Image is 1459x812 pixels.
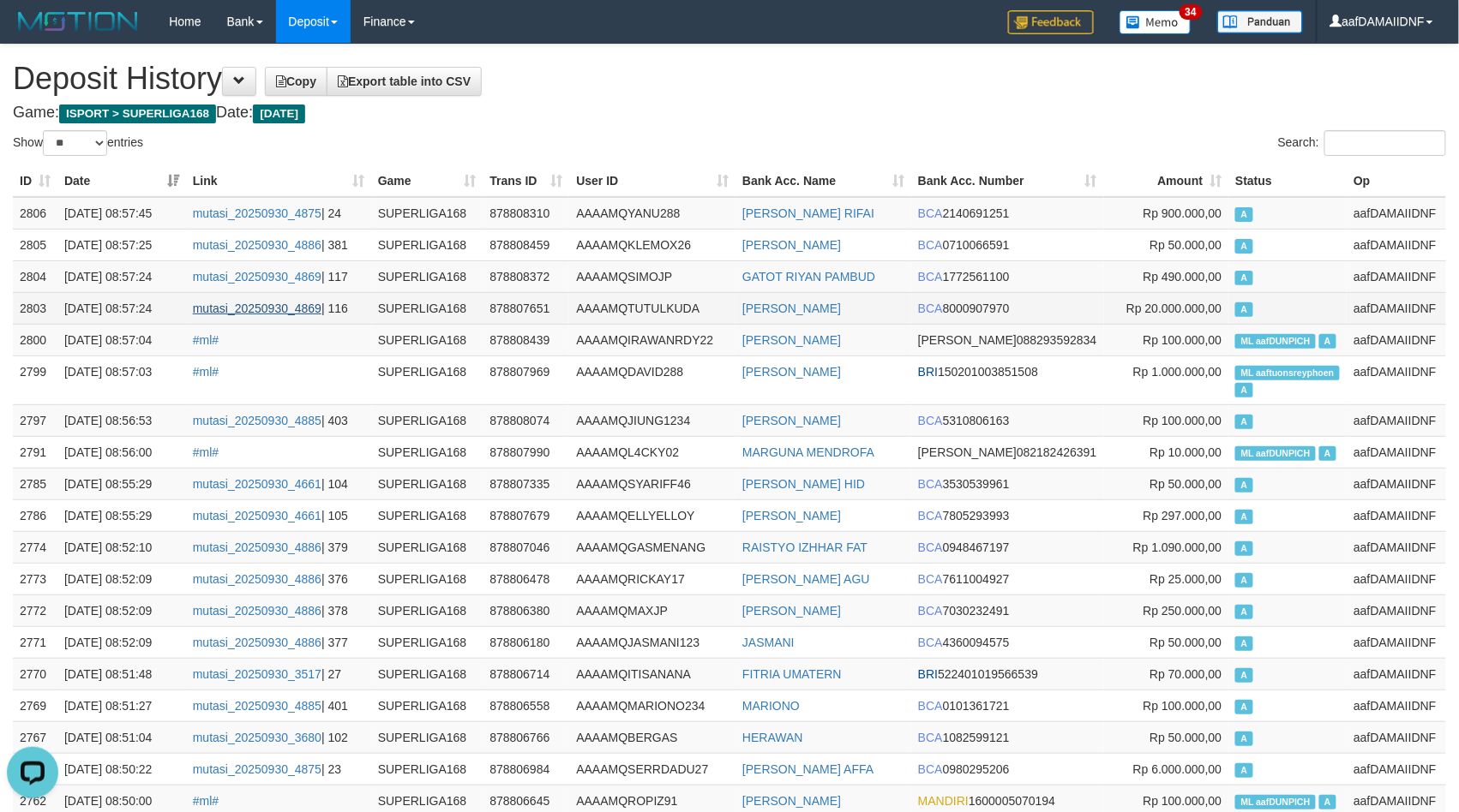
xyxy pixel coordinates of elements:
td: aafDAMAIIDNF [1347,658,1446,690]
th: Amount: activate to sort column ascending [1104,165,1229,197]
span: Rp 900.000,00 [1144,206,1222,220]
td: | 27 [186,658,371,690]
span: Approved [1235,668,1252,683]
a: mutasi_20250930_4869 [193,270,321,284]
span: Approved [1235,478,1252,493]
span: BCA [918,604,943,618]
td: 0710066591 [911,229,1104,260]
td: 2806 [13,197,57,230]
td: 2786 [13,499,57,531]
span: Approved [1235,763,1252,778]
td: aafDAMAIIDNF [1347,690,1446,721]
td: AAAAMQIRAWANRDY22 [569,324,736,355]
td: | 401 [186,690,371,721]
td: aafDAMAIIDNF [1347,531,1446,563]
label: Show entries [13,130,143,156]
a: [PERSON_NAME] [742,365,841,379]
a: mutasi_20250930_4886 [193,238,321,252]
td: [DATE] 08:57:45 [57,197,186,230]
td: AAAAMQGASMENANG [569,531,736,563]
td: 878806478 [483,563,569,594]
span: BCA [918,509,943,522]
span: Rp 50.000,00 [1150,636,1222,649]
td: [DATE] 08:56:00 [57,436,186,468]
td: AAAAMQDAVID288 [569,355,736,404]
a: JASMANI [742,636,795,649]
th: Date: activate to sort column ascending [57,165,186,197]
td: SUPERLIGA168 [371,594,483,626]
span: Approved [1319,446,1336,461]
td: AAAAMQITISANANA [569,658,736,690]
td: 2805 [13,229,57,260]
span: Approved [1235,573,1252,588]
td: | 24 [186,197,371,230]
td: SUPERLIGA168 [371,753,483,785]
span: Approved [1235,271,1252,285]
a: HERAWAN [742,731,803,744]
td: SUPERLIGA168 [371,436,483,468]
td: 878806766 [483,721,569,753]
td: | 104 [186,468,371,499]
td: 878806558 [483,690,569,721]
td: aafDAMAIIDNF [1347,753,1446,785]
td: | 378 [186,594,371,626]
span: BCA [918,540,943,554]
span: BCA [918,414,943,427]
span: Rp 490.000,00 [1144,270,1222,284]
td: AAAAMQMAXJP [569,594,736,626]
td: 878807969 [483,355,569,404]
h4: Game: Date: [13,104,1446,122]
td: AAAAMQSERRDADU27 [569,753,736,785]
td: 878808439 [483,324,569,355]
a: [PERSON_NAME] HID [742,477,865,491]
a: mutasi_20250930_4886 [193,604,321,618]
td: | 105 [186,499,371,531]
span: BCA [918,636,943,649]
a: mutasi_20250930_4885 [193,414,321,427]
th: Link: activate to sort column ascending [186,165,371,197]
input: Search: [1324,130,1446,156]
th: Status [1228,165,1347,197]
td: 2799 [13,355,57,404]
span: [DATE] [253,104,305,123]
select: Showentries [43,130,107,156]
a: [PERSON_NAME] AGU [742,572,870,586]
td: 878806714 [483,658,569,690]
span: BCA [918,238,943,252]
td: 2767 [13,721,57,753]
span: MANDIRI [918,794,969,808]
span: BCA [918,477,943,491]
span: Approved [1319,795,1336,809]
td: AAAAMQJIUNG1234 [569,404,736,436]
td: SUPERLIGA168 [371,324,483,355]
td: 2770 [13,658,57,690]
td: 878807990 [483,436,569,468]
td: 7611004927 [911,563,1104,594]
span: Manually Linked by aafDUNPICH [1235,446,1316,461]
th: Trans ID: activate to sort column ascending [483,165,569,197]
span: [PERSON_NAME] [918,445,1017,459]
th: Game: activate to sort column ascending [371,165,483,197]
span: Approved [1235,700,1252,714]
td: SUPERLIGA168 [371,563,483,594]
th: Op [1347,165,1446,197]
span: Rp 100.000,00 [1144,333,1222,347]
td: aafDAMAIIDNF [1347,292,1446,324]
th: ID: activate to sort column ascending [13,165,57,197]
td: SUPERLIGA168 [371,721,483,753]
td: [DATE] 08:50:22 [57,753,186,785]
td: 878806984 [483,753,569,785]
td: AAAAMQJASMANI123 [569,626,736,658]
td: SUPERLIGA168 [371,531,483,563]
span: BCA [918,731,943,744]
img: panduan.png [1217,10,1303,33]
a: FITRIA UMATERN [742,667,842,681]
td: AAAAMQKLEMOX26 [569,229,736,260]
td: [DATE] 08:56:53 [57,404,186,436]
span: BCA [918,206,943,220]
td: 3530539961 [911,468,1104,499]
span: Rp 50.000,00 [1150,477,1222,491]
td: AAAAMQTUTULKUDA [569,292,736,324]
td: 2804 [13,260,57,292]
td: 0101361721 [911,690,1104,721]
